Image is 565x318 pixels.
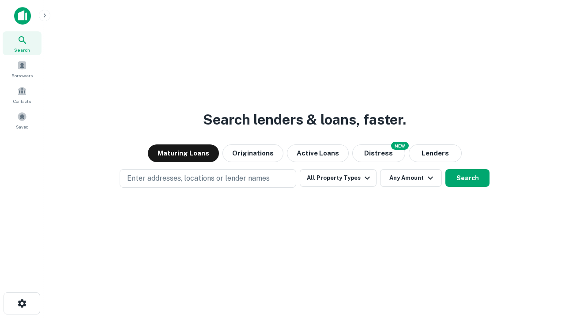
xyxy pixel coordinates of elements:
[127,173,270,184] p: Enter addresses, locations or lender names
[445,169,490,187] button: Search
[3,83,41,106] a: Contacts
[380,169,442,187] button: Any Amount
[3,31,41,55] a: Search
[287,144,349,162] button: Active Loans
[148,144,219,162] button: Maturing Loans
[120,169,296,188] button: Enter addresses, locations or lender names
[222,144,283,162] button: Originations
[3,57,41,81] a: Borrowers
[391,142,409,150] div: NEW
[3,108,41,132] a: Saved
[11,72,33,79] span: Borrowers
[14,46,30,53] span: Search
[300,169,377,187] button: All Property Types
[13,98,31,105] span: Contacts
[352,144,405,162] button: Search distressed loans with lien and other non-mortgage details.
[521,247,565,290] iframe: Chat Widget
[203,109,406,130] h3: Search lenders & loans, faster.
[16,123,29,130] span: Saved
[14,7,31,25] img: capitalize-icon.png
[409,144,462,162] button: Lenders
